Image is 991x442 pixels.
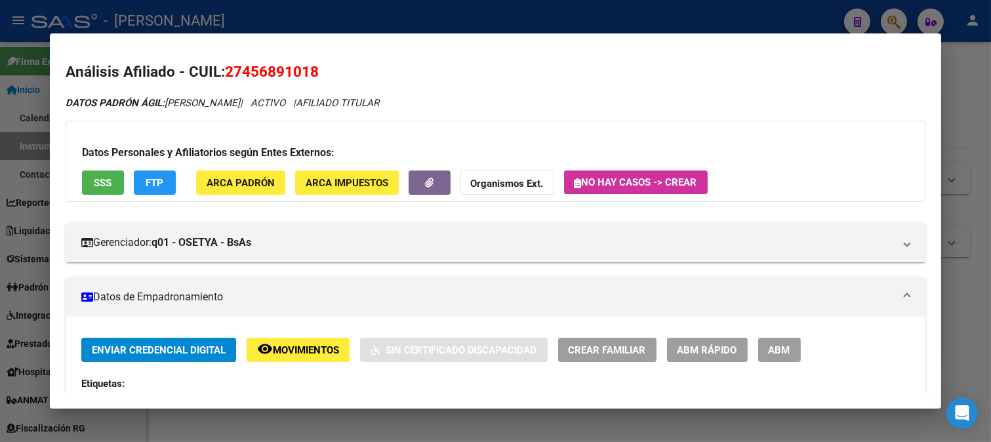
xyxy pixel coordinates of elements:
span: ABM Rápido [678,344,737,356]
button: FTP [134,171,176,195]
span: No hay casos -> Crear [575,176,697,188]
h3: Datos Personales y Afiliatorios según Entes Externos: [82,145,910,161]
button: Sin Certificado Discapacidad [360,338,548,362]
button: SSS [82,171,124,195]
span: Sin Certificado Discapacidad [386,344,537,356]
strong: DATOS PADRÓN ÁGIL: [66,97,165,109]
span: ARCA Padrón [207,177,275,189]
button: ARCA Padrón [196,171,285,195]
mat-icon: remove_red_eye [257,341,273,357]
mat-panel-title: Gerenciador: [81,235,895,251]
mat-panel-title: Datos de Empadronamiento [81,289,895,305]
strong: Estado: [81,392,113,404]
span: 27456891018 [225,63,319,80]
strong: q01 - OSETYA - BsAs [152,235,251,251]
mat-expansion-panel-header: Datos de Empadronamiento [66,277,926,317]
button: Enviar Credencial Digital [81,338,236,362]
span: ABM [769,344,790,356]
button: No hay casos -> Crear [564,171,708,194]
strong: ACTIVO [113,392,148,404]
span: Enviar Credencial Digital [92,344,226,356]
span: AFILIADO TITULAR [296,97,379,109]
i: | ACTIVO | [66,97,379,109]
span: [PERSON_NAME] [66,97,240,109]
button: Organismos Ext. [460,171,554,195]
h2: Análisis Afiliado - CUIL: [66,61,926,83]
button: Crear Familiar [558,338,657,362]
strong: Etiquetas: [81,378,125,390]
mat-expansion-panel-header: Gerenciador:q01 - OSETYA - BsAs [66,223,926,262]
strong: Organismos Ext. [471,178,544,190]
span: ARCA Impuestos [306,177,388,189]
button: ARCA Impuestos [295,171,399,195]
span: Movimientos [273,344,339,356]
div: Open Intercom Messenger [946,397,978,429]
button: ABM Rápido [667,338,748,362]
span: Crear Familiar [569,344,646,356]
button: ABM [758,338,801,362]
button: Movimientos [247,338,350,362]
span: FTP [146,177,163,189]
span: SSS [94,177,111,189]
